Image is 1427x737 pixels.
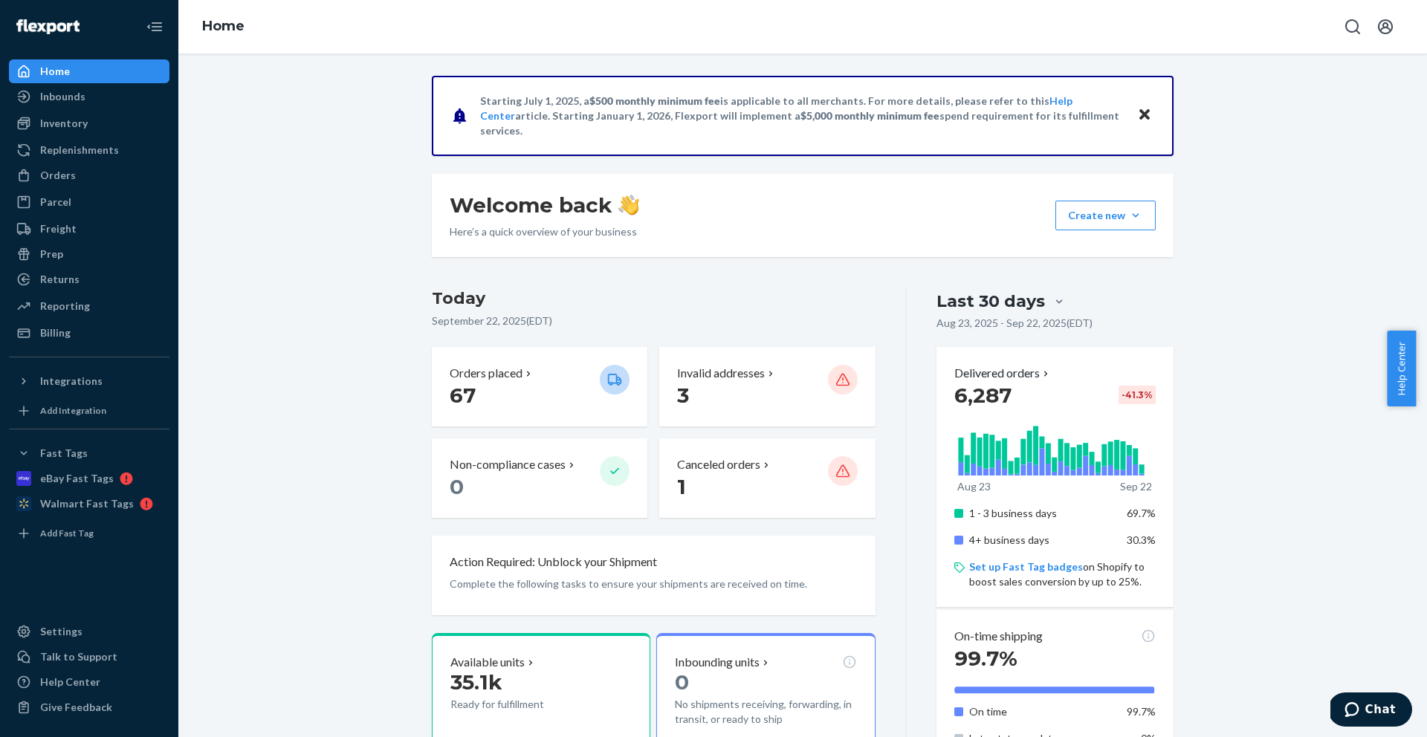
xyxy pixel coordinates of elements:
[40,168,76,183] div: Orders
[432,438,647,518] button: Non-compliance cases 0
[40,272,80,287] div: Returns
[618,195,639,215] img: hand-wave emoji
[9,163,169,187] a: Orders
[1055,201,1156,230] button: Create new
[9,111,169,135] a: Inventory
[9,399,169,423] a: Add Integration
[40,143,119,158] div: Replenishments
[800,109,939,122] span: $5,000 monthly minimum fee
[40,374,103,389] div: Integrations
[190,5,256,48] ol: breadcrumbs
[9,620,169,643] a: Settings
[480,94,1123,138] p: Starting July 1, 2025, a is applicable to all merchants. For more details, please refer to this a...
[1387,331,1416,406] button: Help Center
[677,456,760,473] p: Canceled orders
[16,19,80,34] img: Flexport logo
[450,577,858,591] p: Complete the following tasks to ensure your shipments are received on time.
[40,675,100,689] div: Help Center
[450,697,588,712] p: Ready for fulfillment
[957,479,991,494] p: Aug 23
[40,649,117,664] div: Talk to Support
[140,12,169,42] button: Close Navigation
[1119,386,1156,404] div: -41.3 %
[9,369,169,393] button: Integrations
[40,299,90,314] div: Reporting
[9,695,169,719] button: Give Feedback
[969,506,1116,521] p: 1 - 3 business days
[40,195,71,210] div: Parcel
[954,646,1017,671] span: 99.7%
[9,85,169,108] a: Inbounds
[450,474,464,499] span: 0
[450,456,566,473] p: Non-compliance cases
[675,697,856,727] p: No shipments receiving, forwarding, in transit, or ready to ship
[40,89,85,104] div: Inbounds
[969,533,1116,548] p: 4+ business days
[9,441,169,465] button: Fast Tags
[450,383,476,408] span: 67
[9,138,169,162] a: Replenishments
[589,94,720,107] span: $500 monthly minimum fee
[450,365,522,382] p: Orders placed
[954,365,1052,382] button: Delivered orders
[40,325,71,340] div: Billing
[954,628,1043,645] p: On-time shipping
[202,18,245,34] a: Home
[40,116,88,131] div: Inventory
[40,496,134,511] div: Walmart Fast Tags
[40,247,63,262] div: Prep
[659,438,875,518] button: Canceled orders 1
[9,190,169,214] a: Parcel
[450,654,525,671] p: Available units
[432,314,876,328] p: September 22, 2025 ( EDT )
[677,365,765,382] p: Invalid addresses
[40,700,112,715] div: Give Feedback
[40,471,114,486] div: eBay Fast Tags
[969,559,1156,589] p: on Shopify to boost sales conversion by up to 25%.
[954,383,1012,408] span: 6,287
[677,474,686,499] span: 1
[9,467,169,490] a: eBay Fast Tags
[1135,105,1154,126] button: Close
[1120,479,1152,494] p: Sep 22
[1330,692,1412,730] iframe: Opens a widget where you can chat to one of our agents
[675,654,760,671] p: Inbounding units
[40,527,94,539] div: Add Fast Tag
[9,267,169,291] a: Returns
[969,560,1083,573] a: Set up Fast Tag badges
[40,624,82,639] div: Settings
[936,316,1093,331] p: Aug 23, 2025 - Sep 22, 2025 ( EDT )
[450,192,639,218] h1: Welcome back
[9,321,169,345] a: Billing
[1338,12,1368,42] button: Open Search Box
[432,347,647,426] button: Orders placed 67
[1127,533,1156,546] span: 30.3%
[936,290,1045,313] div: Last 30 days
[9,242,169,266] a: Prep
[9,492,169,516] a: Walmart Fast Tags
[9,59,169,83] a: Home
[677,383,689,408] span: 3
[1127,507,1156,519] span: 69.7%
[9,645,169,669] button: Talk to Support
[40,221,77,236] div: Freight
[432,287,876,311] h3: Today
[40,446,88,461] div: Fast Tags
[969,704,1116,719] p: On time
[1127,705,1156,718] span: 99.7%
[675,669,689,695] span: 0
[9,522,169,545] a: Add Fast Tag
[40,404,106,417] div: Add Integration
[9,294,169,318] a: Reporting
[40,64,70,79] div: Home
[450,553,657,571] p: Action Required: Unblock your Shipment
[450,224,639,239] p: Here’s a quick overview of your business
[1371,12,1400,42] button: Open account menu
[450,669,502,695] span: 35.1k
[659,347,875,426] button: Invalid addresses 3
[9,217,169,241] a: Freight
[9,670,169,694] a: Help Center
